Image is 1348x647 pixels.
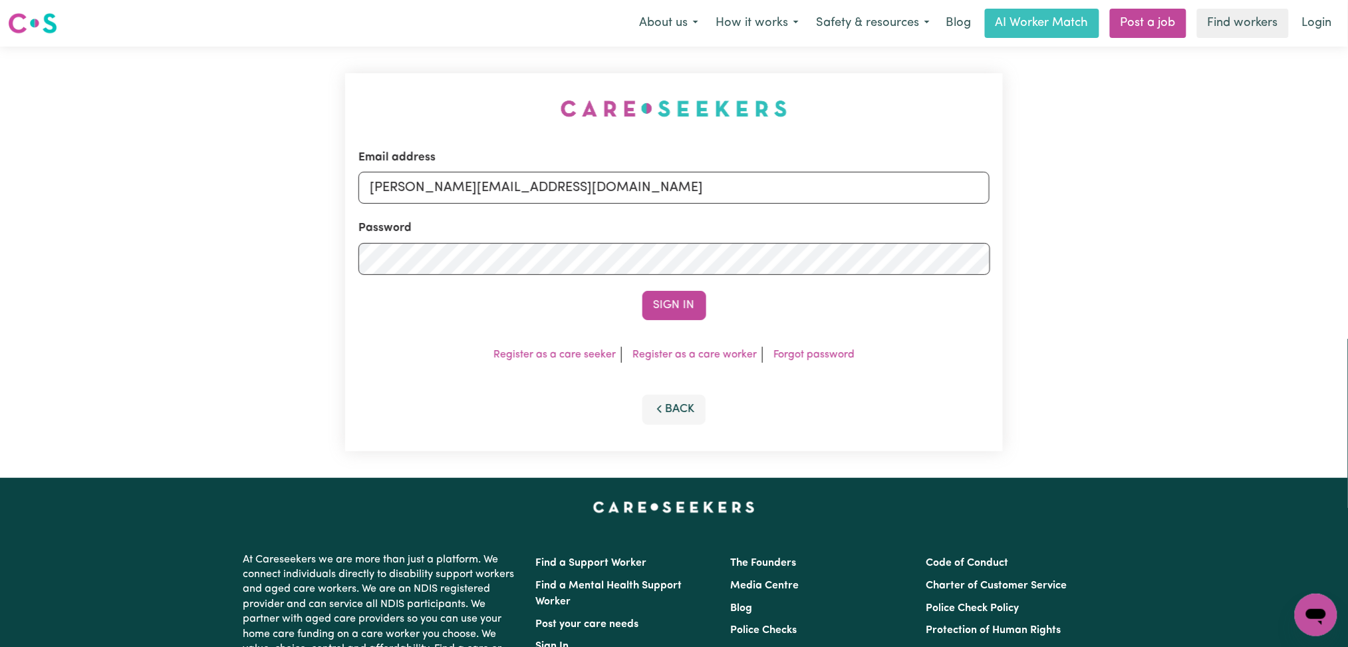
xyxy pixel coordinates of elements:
[938,9,980,38] a: Blog
[807,9,938,37] button: Safety & resources
[8,8,57,39] a: Careseekers logo
[1295,594,1337,636] iframe: Button to launch messaging window
[358,149,436,166] label: Email address
[773,349,855,360] a: Forgot password
[536,580,682,607] a: Find a Mental Health Support Worker
[926,558,1008,568] a: Code of Conduct
[926,625,1061,636] a: Protection of Human Rights
[1110,9,1186,38] a: Post a job
[630,9,707,37] button: About us
[358,220,412,237] label: Password
[731,603,753,614] a: Blog
[536,619,639,630] a: Post your care needs
[926,603,1019,614] a: Police Check Policy
[642,395,706,424] button: Back
[731,625,797,636] a: Police Checks
[593,502,755,513] a: Careseekers home page
[642,291,706,320] button: Sign In
[632,349,757,360] a: Register as a care worker
[1197,9,1289,38] a: Find workers
[707,9,807,37] button: How it works
[493,349,616,360] a: Register as a care seeker
[8,11,57,35] img: Careseekers logo
[1294,9,1340,38] a: Login
[926,580,1067,591] a: Charter of Customer Service
[731,580,799,591] a: Media Centre
[985,9,1099,38] a: AI Worker Match
[536,558,647,568] a: Find a Support Worker
[731,558,797,568] a: The Founders
[358,172,990,204] input: Email address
